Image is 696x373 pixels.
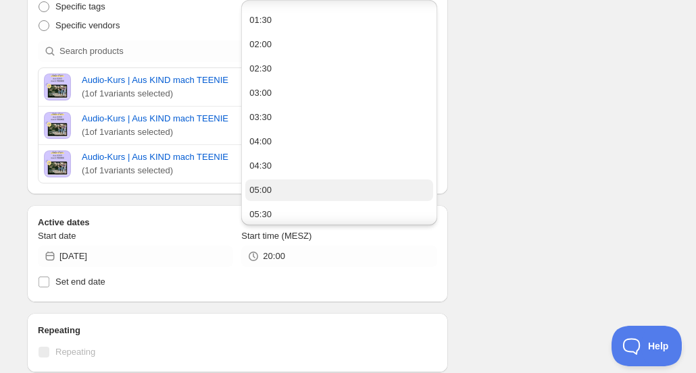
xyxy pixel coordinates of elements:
a: Audio-Kurs | Aus KIND mach TEENIE [82,74,368,87]
iframe: Toggle Customer Support [612,326,682,366]
span: ( 1 of 1 variants selected) [82,164,368,177]
button: 02:00 [245,34,432,55]
button: 04:00 [245,131,432,152]
span: Specific vendors [55,20,120,30]
h2: Repeating [38,324,437,337]
div: 01:30 [249,13,272,27]
div: 02:30 [249,62,272,76]
div: 04:30 [249,159,272,173]
span: ( 1 of 1 variants selected) [82,125,368,139]
div: 05:30 [249,208,272,221]
input: Search products [59,40,403,62]
span: Repeating [55,347,95,357]
button: 05:00 [245,179,432,201]
a: Audio-Kurs | Aus KIND mach TEENIE [82,112,368,125]
div: 02:00 [249,38,272,51]
span: ( 1 of 1 variants selected) [82,87,368,101]
div: 05:00 [249,183,272,197]
a: Audio-Kurs | Aus KIND mach TEENIE [82,150,368,164]
div: 04:00 [249,135,272,148]
button: 04:30 [245,155,432,177]
button: 03:30 [245,107,432,128]
span: Set end date [55,277,105,287]
button: 03:00 [245,82,432,104]
button: 05:30 [245,204,432,225]
button: 02:30 [245,58,432,80]
span: Start time (MESZ) [241,231,312,241]
div: 03:30 [249,111,272,124]
span: Specific tags [55,1,105,11]
h2: Active dates [38,216,437,229]
div: 03:00 [249,86,272,100]
span: Start date [38,231,76,241]
button: 01:30 [245,9,432,31]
